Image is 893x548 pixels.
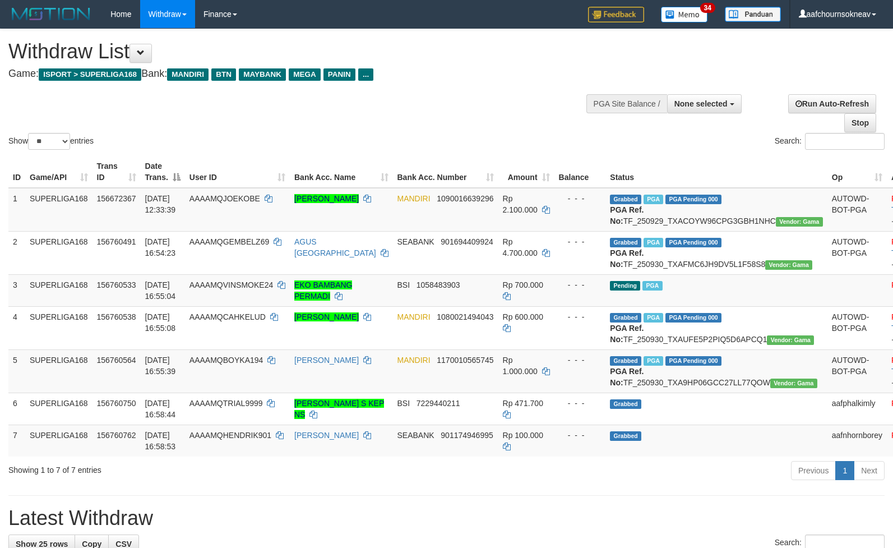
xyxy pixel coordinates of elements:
[397,194,431,203] span: MANDIRI
[498,156,554,188] th: Amount: activate to sort column ascending
[605,188,827,232] td: TF_250929_TXACOYW96CPG3GBH1NHC
[417,280,460,289] span: Copy 1058483903 to clipboard
[8,156,25,188] th: ID
[767,335,814,345] span: Vendor URL: https://trx31.1velocity.biz
[25,231,92,274] td: SUPERLIGA168
[586,94,667,113] div: PGA Site Balance /
[189,280,273,289] span: AAAAMQVINSMOKE24
[503,312,543,321] span: Rp 600.000
[827,425,887,457] td: aafnhornborey
[665,238,721,247] span: PGA Pending
[559,354,601,366] div: - - -
[145,194,176,214] span: [DATE] 12:33:39
[610,238,641,247] span: Grabbed
[854,461,885,480] a: Next
[145,312,176,333] span: [DATE] 16:55:08
[8,6,94,22] img: MOTION_logo.png
[805,133,885,150] input: Search:
[294,399,384,419] a: [PERSON_NAME] S KEP NS
[25,306,92,349] td: SUPERLIGA168
[97,194,136,203] span: 156672367
[503,194,538,214] span: Rp 2.100.000
[145,399,176,419] span: [DATE] 16:58:44
[397,312,431,321] span: MANDIRI
[775,133,885,150] label: Search:
[644,356,663,366] span: Marked by aafsengchandara
[185,156,290,188] th: User ID: activate to sort column ascending
[294,431,359,440] a: [PERSON_NAME]
[835,461,854,480] a: 1
[289,68,321,81] span: MEGA
[559,279,601,291] div: - - -
[294,280,352,301] a: EKO BAMBANG PERMADI
[141,156,185,188] th: Date Trans.: activate to sort column descending
[559,236,601,247] div: - - -
[610,367,644,387] b: PGA Ref. No:
[605,349,827,393] td: TF_250930_TXA9HP06GCC27LL77QOW
[189,237,269,246] span: AAAAMQGEMBELZ69
[503,431,543,440] span: Rp 100.000
[167,68,209,81] span: MANDIRI
[644,238,663,247] span: Marked by aafheankoy
[503,356,538,376] span: Rp 1.000.000
[554,156,606,188] th: Balance
[437,312,493,321] span: Copy 1080021494043 to clipboard
[97,237,136,246] span: 156760491
[25,349,92,393] td: SUPERLIGA168
[559,398,601,409] div: - - -
[588,7,644,22] img: Feedback.jpg
[700,3,715,13] span: 34
[610,195,641,204] span: Grabbed
[25,274,92,306] td: SUPERLIGA168
[827,393,887,425] td: aafphalkimly
[8,188,25,232] td: 1
[605,156,827,188] th: Status
[667,94,742,113] button: None selected
[189,194,260,203] span: AAAAMQJOEKOBE
[644,313,663,323] span: Marked by aafsengchandara
[8,507,885,529] h1: Latest Withdraw
[8,133,94,150] label: Show entries
[610,324,644,344] b: PGA Ref. No:
[605,306,827,349] td: TF_250930_TXAUFE5P2PIQ5D6APCQ1
[239,68,286,81] span: MAYBANK
[145,237,176,257] span: [DATE] 16:54:23
[665,356,721,366] span: PGA Pending
[827,349,887,393] td: AUTOWD-BOT-PGA
[788,94,876,113] a: Run Auto-Refresh
[145,356,176,376] span: [DATE] 16:55:39
[294,356,359,365] a: [PERSON_NAME]
[610,399,641,409] span: Grabbed
[211,68,236,81] span: BTN
[665,313,721,323] span: PGA Pending
[397,431,434,440] span: SEABANK
[294,194,359,203] a: [PERSON_NAME]
[644,195,663,204] span: Marked by aafsengchandara
[610,248,644,269] b: PGA Ref. No:
[827,188,887,232] td: AUTOWD-BOT-PGA
[8,40,584,63] h1: Withdraw List
[610,431,641,441] span: Grabbed
[189,399,263,408] span: AAAAMQTRIAL9999
[665,195,721,204] span: PGA Pending
[674,99,728,108] span: None selected
[25,425,92,457] td: SUPERLIGA168
[8,274,25,306] td: 3
[25,156,92,188] th: Game/API: activate to sort column ascending
[503,237,538,257] span: Rp 4.700.000
[393,156,498,188] th: Bank Acc. Number: activate to sort column ascending
[559,430,601,441] div: - - -
[290,156,393,188] th: Bank Acc. Name: activate to sort column ascending
[92,156,141,188] th: Trans ID: activate to sort column ascending
[559,311,601,323] div: - - -
[28,133,70,150] select: Showentries
[145,280,176,301] span: [DATE] 16:55:04
[725,7,781,22] img: panduan.png
[397,356,431,365] span: MANDIRI
[97,280,136,289] span: 156760533
[189,431,271,440] span: AAAAMQHENDRIK901
[610,356,641,366] span: Grabbed
[97,312,136,321] span: 156760538
[397,237,434,246] span: SEABANK
[8,306,25,349] td: 4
